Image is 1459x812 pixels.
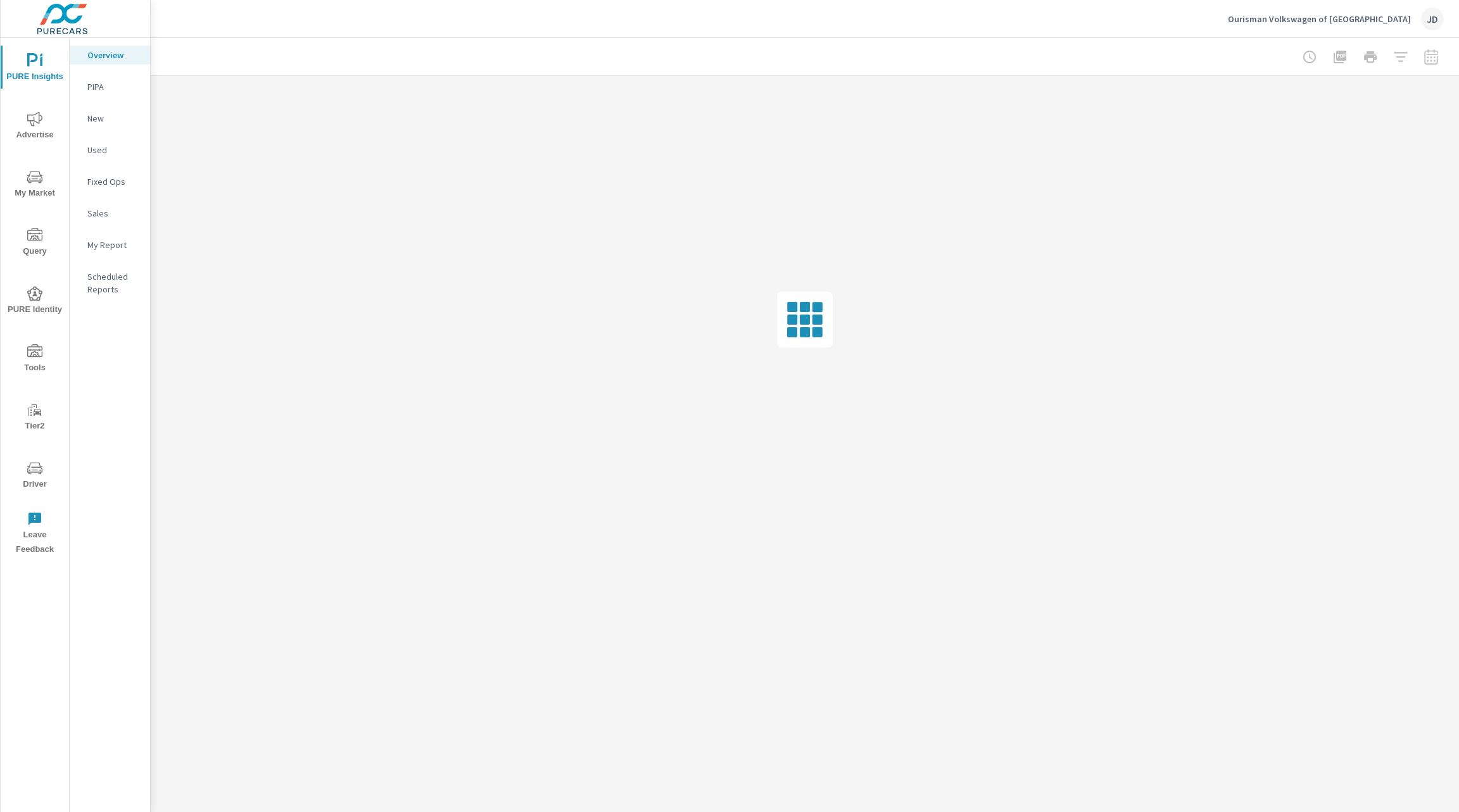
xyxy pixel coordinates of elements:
[87,239,140,251] p: My Report
[87,175,140,188] p: Fixed Ops
[70,141,150,159] div: Used
[4,511,65,557] span: Leave Feedback
[87,270,140,296] p: Scheduled Reports
[87,144,140,156] p: Used
[1421,8,1444,30] div: JD
[4,286,65,317] span: PURE Identity
[70,109,150,128] div: New
[87,112,140,125] p: New
[4,111,65,142] span: Advertise
[70,46,150,65] div: Overview
[4,403,65,434] span: Tier2
[4,344,65,375] span: Tools
[4,53,65,84] span: PURE Insights
[4,170,65,201] span: My Market
[87,49,140,61] p: Overview
[4,228,65,259] span: Query
[87,207,140,220] p: Sales
[70,267,150,299] div: Scheduled Reports
[70,204,150,223] div: Sales
[1,38,69,562] div: nav menu
[70,172,150,191] div: Fixed Ops
[87,80,140,93] p: PIPA
[1228,13,1411,25] p: Ourisman Volkswagen of [GEOGRAPHIC_DATA]
[70,235,150,254] div: My Report
[4,461,65,492] span: Driver
[70,77,150,96] div: PIPA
